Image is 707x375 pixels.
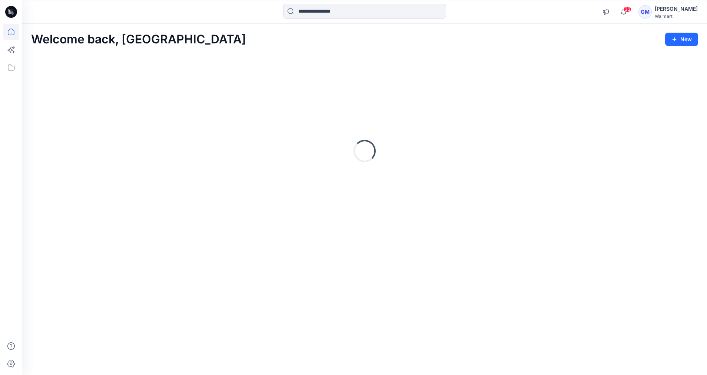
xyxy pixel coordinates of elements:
[623,6,631,12] span: 33
[655,4,698,13] div: [PERSON_NAME]
[665,33,698,46] button: New
[638,5,652,19] div: GM
[655,13,698,19] div: Walmart
[31,33,246,46] h2: Welcome back, [GEOGRAPHIC_DATA]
